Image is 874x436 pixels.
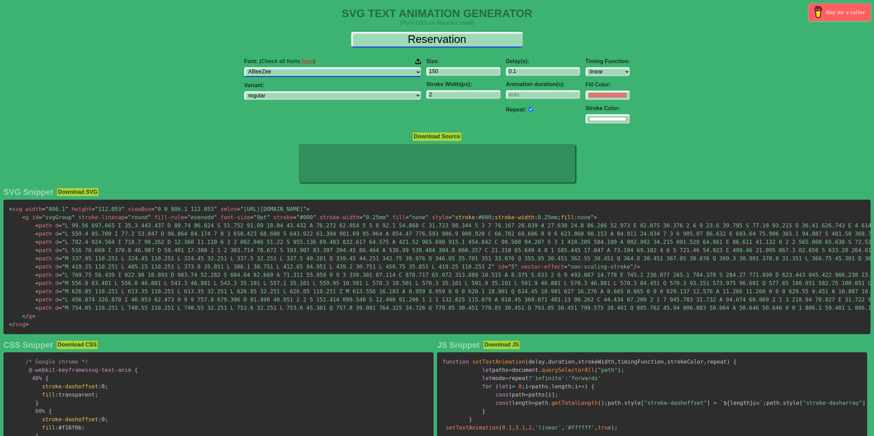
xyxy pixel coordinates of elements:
[35,305,39,311] span: <
[512,424,515,431] span: ,
[525,358,529,365] span: (
[9,321,15,328] span: </
[862,400,866,406] span: ]
[575,358,578,365] span: ,
[519,383,522,390] span: 0
[552,391,555,398] span: ]
[591,383,595,390] span: {
[59,247,62,254] span: =
[644,400,707,406] span: "stroke-dashoffset"
[62,272,65,278] span: "
[214,214,217,221] span: "
[42,206,45,212] span: =
[59,272,62,278] span: =
[95,391,98,398] span: ;
[359,214,363,221] span: =
[542,367,594,373] span: querySelectorAll
[475,214,479,221] span: :
[415,58,421,64] img: Upload your font
[392,214,406,221] span: fill
[293,214,316,221] span: #000
[22,214,29,221] span: g
[437,340,480,350] h2: JS Snippet
[528,375,532,381] span: ?
[469,416,472,423] span: }
[515,263,518,270] span: "
[62,222,65,229] span: "
[405,214,409,221] span: =
[425,214,429,221] span: "
[55,305,59,311] span: d
[505,375,509,381] span: =
[505,263,508,270] span: =
[240,206,244,212] span: "
[727,358,730,365] span: )
[803,400,862,406] span: "stroke-dasharray"
[25,321,29,328] span: >
[35,296,52,303] span: path
[426,67,500,76] input: 100
[32,313,35,319] span: >
[512,383,515,390] span: =
[578,383,584,390] span: ++
[35,231,39,237] span: <
[351,32,523,47] input: Input Text Here
[55,231,59,237] span: d
[594,424,598,431] span: ,
[237,206,240,212] span: =
[56,340,98,349] button: Download CSS
[482,367,492,373] span: let
[35,280,39,286] span: <
[154,214,184,221] span: fill-rule
[237,206,306,212] span: [URL][DOMAIN_NAME]
[564,263,633,270] span: non-scaling-stroke
[723,400,730,406] span: ${
[482,408,486,414] span: }
[532,400,535,406] span: =
[35,255,52,262] span: path
[42,214,45,221] span: "
[753,400,760,406] span: px
[105,416,108,423] span: ;
[483,340,520,349] button: Download JS
[148,214,151,221] span: "
[630,263,634,270] span: "
[45,206,49,212] span: "
[244,82,421,89] label: Variant:
[273,214,293,221] span: stroke
[506,90,580,99] input: auto
[250,214,253,221] span: =
[594,367,598,373] span: (
[565,375,568,381] span: :
[532,375,565,381] span: 'infinite'
[529,383,532,390] span: <
[594,214,597,221] span: >
[446,424,499,431] span: setTextAnimation
[557,214,561,221] span: ;
[704,358,707,365] span: ,
[42,391,55,398] span: fill
[55,424,59,431] span: :
[35,239,39,245] span: <
[3,187,53,197] h2: SVG Snippet
[707,400,710,406] span: ]
[35,288,39,295] span: <
[509,367,512,373] span: =
[426,81,500,87] label: Stroke Width(px):
[42,424,55,431] span: fill
[562,424,565,431] span: ,
[32,375,42,381] span: 40%
[259,58,315,64] span: (Check all fonts )
[128,206,151,212] span: viewBox
[529,107,533,111] input: auto
[545,391,548,398] span: [
[302,58,314,64] a: here
[59,263,62,270] span: =
[125,214,151,221] span: round
[760,400,763,406] span: `
[22,214,26,221] span: <
[498,263,505,270] span: id
[92,206,125,212] span: 112.053
[492,214,495,221] span: ;
[618,367,621,373] span: )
